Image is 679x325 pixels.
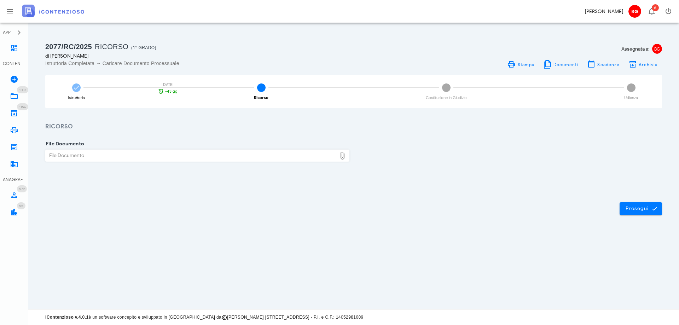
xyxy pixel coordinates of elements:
[625,205,656,212] span: Prosegui
[46,150,337,161] div: File Documento
[539,59,583,69] button: Documenti
[583,59,624,69] button: Scadenze
[597,62,620,67] span: Scadenze
[155,83,180,87] div: [DATE]
[19,204,23,208] span: 55
[43,140,84,147] label: File Documento
[17,103,28,110] span: Distintivo
[45,52,349,60] div: di [PERSON_NAME]
[254,96,268,100] div: Ricorso
[3,60,25,67] div: CONTENZIOSO
[95,43,128,51] span: Ricorso
[45,43,92,51] span: 2077/RC/2025
[627,83,636,92] span: 4
[643,3,660,20] button: Distintivo
[442,83,451,92] span: 3
[165,89,178,93] span: -43 gg
[624,96,638,100] div: Udienza
[19,105,26,109] span: 1156
[68,96,85,100] div: Istruttoria
[22,5,84,17] img: logo-text-2x.png
[652,4,659,11] span: Distintivo
[45,315,88,320] strong: iContenzioso v.4.0.1
[638,62,658,67] span: Archivia
[652,44,662,54] span: BG
[257,83,266,92] span: 2
[621,45,649,53] span: Assegnata a:
[19,187,25,191] span: 572
[45,122,662,131] h3: Ricorso
[585,8,623,15] div: [PERSON_NAME]
[503,59,539,69] a: Stampa
[620,202,662,215] button: Prosegui
[17,202,25,209] span: Distintivo
[3,176,25,183] div: ANAGRAFICA
[426,96,467,100] div: Costituzione in Giudizio
[17,86,28,93] span: Distintivo
[628,5,641,18] span: BG
[626,3,643,20] button: BG
[17,185,27,192] span: Distintivo
[19,88,26,92] span: 1037
[45,60,349,67] div: Istruttoria Completata → Caricare Documento Processuale
[131,45,156,50] span: (1° Grado)
[553,62,579,67] span: Documenti
[517,62,534,67] span: Stampa
[624,59,662,69] button: Archivia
